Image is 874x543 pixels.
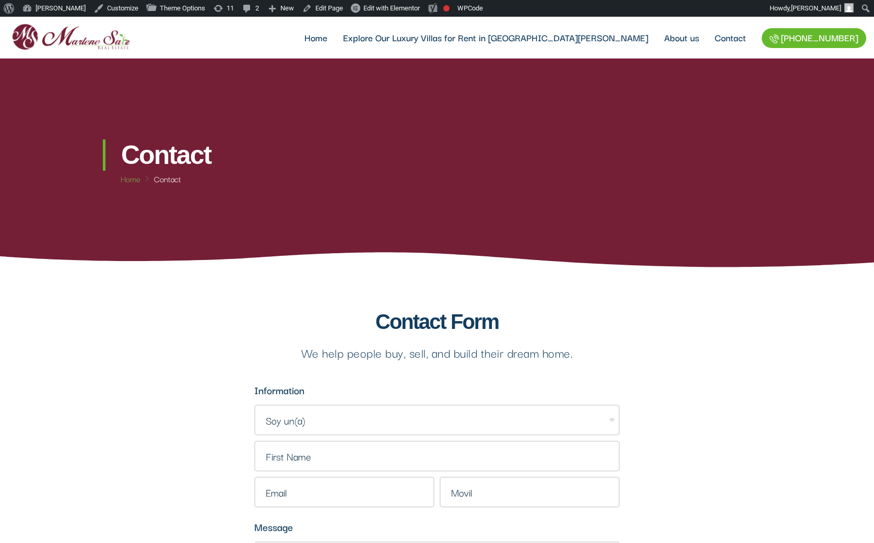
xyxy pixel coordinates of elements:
[656,17,707,58] a: About us
[254,441,620,471] input: * First Name
[762,28,866,48] a: [PHONE_NUMBER]
[254,513,293,541] label: Message
[707,17,754,58] a: Contact
[791,4,841,12] span: [PERSON_NAME]
[335,17,656,58] a: Explore Our Luxury Villas for Rent in [GEOGRAPHIC_DATA][PERSON_NAME]
[121,139,432,171] h1: Contact
[121,172,140,185] span: Home
[297,17,335,58] a: Home
[254,376,304,405] label: Information
[254,345,620,360] p: We help people buy, sell, and build their dream home.
[363,4,420,12] span: Edit with Elementor
[121,171,140,186] a: Home
[140,171,181,186] li: Contact
[254,309,620,334] h2: Contact Form
[254,477,434,507] input: * Email
[254,405,620,435] select: * Information
[440,477,620,507] input: * Movil
[8,20,134,54] img: logo
[443,5,450,11] div: Focus keyphrase not set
